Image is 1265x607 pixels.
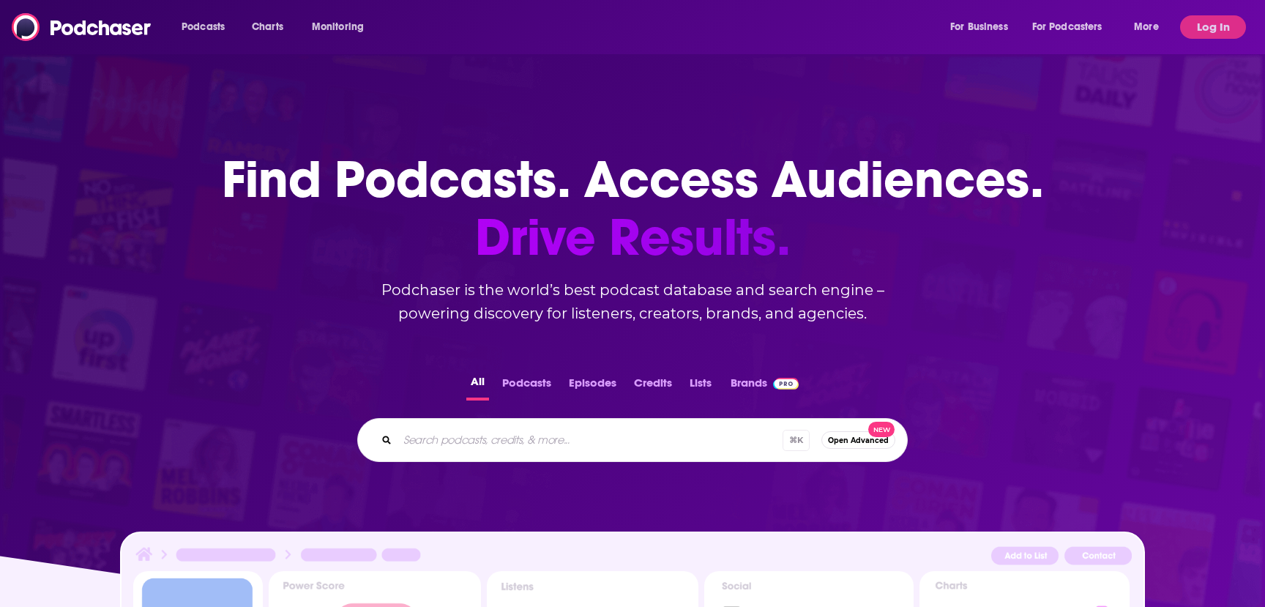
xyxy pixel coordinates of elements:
img: Podchaser Pro [773,378,799,390]
button: Episodes [564,372,621,401]
span: More [1134,17,1159,37]
button: Open AdvancedNew [821,431,895,449]
h2: Podchaser is the world’s best podcast database and search engine – powering discovery for listene... [340,278,925,325]
h1: Find Podcasts. Access Audiences. [222,151,1044,267]
span: ⌘ K [783,430,810,451]
button: open menu [1023,15,1124,39]
button: Credits [630,372,676,401]
span: For Podcasters [1032,17,1102,37]
span: New [868,422,895,437]
button: Lists [685,372,716,401]
button: Log In [1180,15,1246,39]
span: For Business [950,17,1008,37]
span: Open Advanced [828,436,889,444]
button: Podcasts [498,372,556,401]
button: open menu [302,15,383,39]
div: Search podcasts, credits, & more... [357,418,908,462]
button: open menu [171,15,244,39]
a: Charts [242,15,292,39]
span: Charts [252,17,283,37]
a: BrandsPodchaser Pro [731,372,799,401]
img: Podchaser - Follow, Share and Rate Podcasts [12,13,152,41]
button: open menu [940,15,1026,39]
input: Search podcasts, credits, & more... [398,428,783,452]
button: All [466,372,489,401]
button: open menu [1124,15,1177,39]
span: Podcasts [182,17,225,37]
img: Podcast Insights Header [133,545,1132,570]
span: Drive Results. [222,209,1044,267]
span: Monitoring [312,17,364,37]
